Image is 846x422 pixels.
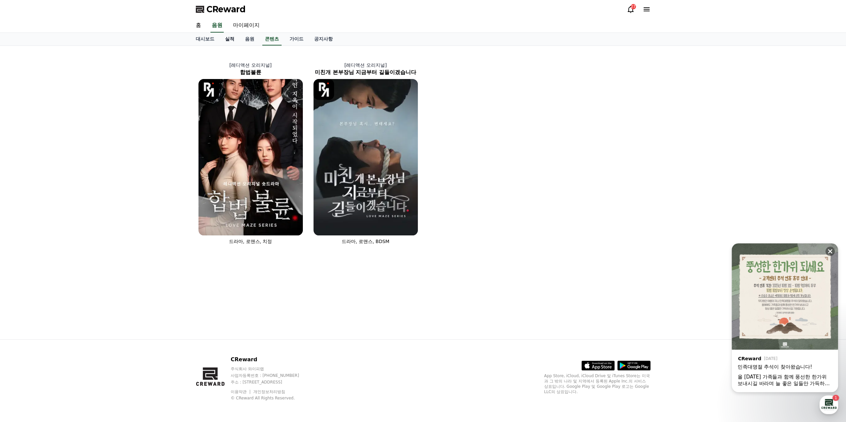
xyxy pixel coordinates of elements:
a: 가이드 [284,33,309,45]
a: [레디액션 오리지널] 합법불륜 합법불륜 [object Object] Logo 드라마, 로맨스, 치정 [193,56,308,250]
p: 사업자등록번호 : [PHONE_NUMBER] [231,373,312,378]
p: App Store, iCloud, iCloud Drive 및 iTunes Store는 미국과 그 밖의 나라 및 지역에서 등록된 Apple Inc.의 서비스 상표입니다. Goo... [544,373,651,394]
a: 콘텐츠 [262,33,282,45]
h2: 합법불륜 [193,68,308,76]
a: 음원 [210,19,224,33]
span: 1 [67,210,70,215]
img: 미친개 본부장님 지금부터 길들이겠습니다 [313,79,418,235]
a: [레디액션 오리지널] 미친개 본부장님 지금부터 길들이겠습니다 미친개 본부장님 지금부터 길들이겠습니다 [object Object] Logo 드라마, 로맨스, BDSM [308,56,423,250]
a: 개인정보처리방침 [253,389,285,394]
a: 이용약관 [231,389,252,394]
a: 음원 [240,33,260,45]
a: CReward [196,4,246,15]
img: [object Object] Logo [313,79,334,100]
span: CReward [206,4,246,15]
a: 홈 [2,211,44,227]
img: 합법불륜 [198,79,303,235]
p: [레디액션 오리지널] [193,62,308,68]
a: 마이페이지 [228,19,265,33]
a: 27 [627,5,635,13]
span: 드라마, 로맨스, BDSM [342,239,389,244]
a: 대시보드 [190,33,220,45]
p: 주식회사 와이피랩 [231,366,312,372]
a: 1대화 [44,211,86,227]
p: CReward [231,356,312,364]
a: 실적 [220,33,240,45]
p: 주소 : [STREET_ADDRESS] [231,380,312,385]
span: 드라마, 로맨스, 치정 [229,239,272,244]
div: 27 [631,4,636,9]
img: [object Object] Logo [198,79,219,100]
a: 공지사항 [309,33,338,45]
span: 홈 [21,220,25,226]
a: 설정 [86,211,128,227]
span: 대화 [61,221,69,226]
p: © CReward All Rights Reserved. [231,395,312,401]
h2: 미친개 본부장님 지금부터 길들이겠습니다 [308,68,423,76]
p: [레디액션 오리지널] [308,62,423,68]
span: 설정 [103,220,111,226]
a: 홈 [190,19,206,33]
